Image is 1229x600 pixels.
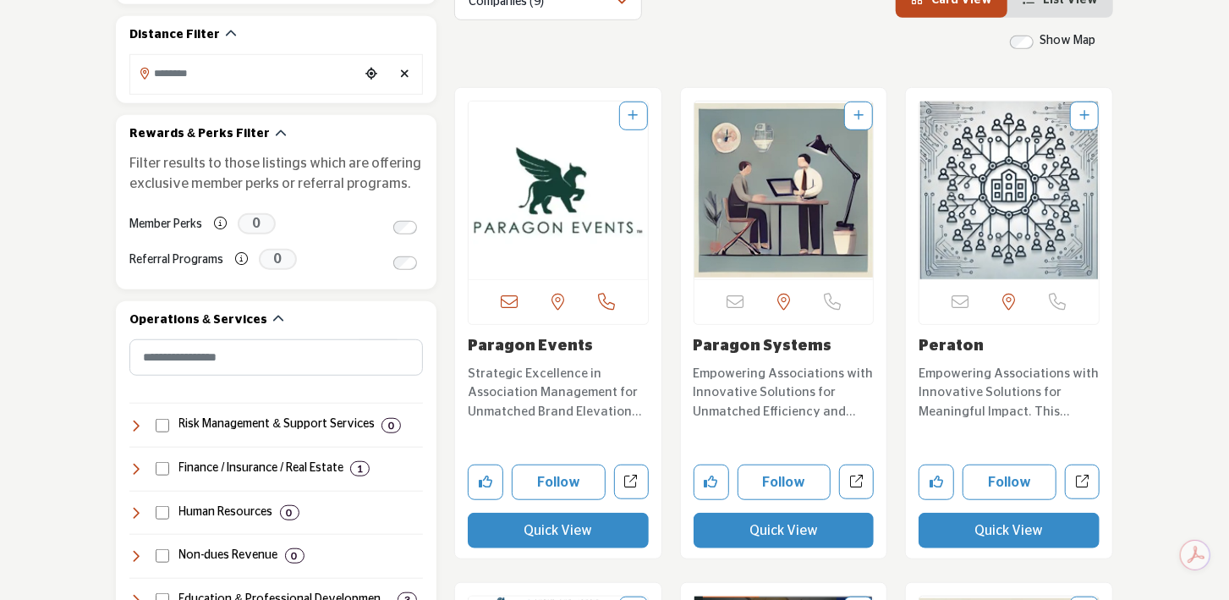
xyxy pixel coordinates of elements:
p: Empowering Associations with Innovative Solutions for Meaningful Impact. This distinguished enter... [919,365,1100,422]
div: 0 Results For Risk Management & Support Services [381,418,401,433]
img: Paragon Systems [694,102,874,279]
button: Like company [468,465,503,500]
div: Clear search location [392,57,418,93]
div: Choose your current location [359,57,384,93]
input: Switch to Member Perks [393,221,417,234]
a: Add To List [853,110,864,122]
h2: Rewards & Perks Filter [129,126,270,143]
h3: Peraton [919,338,1100,356]
a: Add To List [628,110,639,122]
label: Show Map [1040,32,1095,50]
button: Like company [919,465,954,500]
h4: Non-dues Revenue: Programs like affinity partnerships, sponsorships, and other revenue-generating... [179,548,278,564]
a: Open Listing in new tab [919,102,1099,279]
h2: Operations & Services [129,312,267,329]
span: 0 [259,249,297,270]
h3: Paragon Events [468,338,649,356]
a: Open Listing in new tab [694,102,874,279]
div: 0 Results For Human Resources [280,505,299,520]
span: 0 [238,213,276,234]
a: Strategic Excellence in Association Management for Unmatched Brand Elevation Operating within the... [468,361,649,422]
button: Quick View [694,513,875,548]
p: Strategic Excellence in Association Management for Unmatched Brand Elevation Operating within the... [468,365,649,422]
b: 1 [357,463,363,475]
input: Select Human Resources checkbox [156,506,169,520]
label: Referral Programs [129,245,223,275]
button: Follow [738,465,831,500]
img: Paragon Events [469,102,648,279]
input: Switch to Referral Programs [393,256,417,270]
a: Paragon Systems [694,339,832,354]
button: Quick View [468,513,649,548]
label: Member Perks [129,210,202,239]
h4: Risk Management & Support Services: Services for cancellation insurance and transportation soluti... [179,416,375,433]
h4: Finance / Insurance / Real Estate: Financial management, accounting, insurance, banking, payroll,... [179,460,344,477]
a: Peraton [919,339,984,354]
a: Open Listing in new tab [469,102,648,279]
a: Empowering Associations with Innovative Solutions for Unmatched Efficiency and Engagement. The co... [694,361,875,422]
input: Search Location [130,57,359,90]
a: Paragon Events [468,339,593,354]
button: Follow [963,465,1056,500]
a: Open paragon-events-association-management in new tab [614,465,649,499]
b: 0 [292,550,298,562]
b: 0 [287,507,293,519]
b: 0 [388,420,394,432]
img: Peraton [919,102,1099,279]
input: Select Non-dues Revenue checkbox [156,549,169,563]
a: Open peraton in new tab [1065,465,1100,499]
p: Filter results to those listings which are offering exclusive member perks or referral programs. [129,153,423,194]
h2: Distance Filter [129,27,220,44]
h3: Paragon Systems [694,338,875,356]
button: Quick View [919,513,1100,548]
input: Select Risk Management & Support Services checkbox [156,419,169,432]
a: Empowering Associations with Innovative Solutions for Meaningful Impact. This distinguished enter... [919,361,1100,422]
a: Open paragon-systems in new tab [839,465,874,499]
div: 0 Results For Non-dues Revenue [285,548,305,564]
h4: Human Resources: Services and solutions for employee management, benefits, recruiting, compliance... [179,504,273,521]
a: Add To List [1079,110,1089,122]
button: Like company [694,465,729,500]
input: Search Category [129,339,423,376]
button: Follow [512,465,606,500]
input: Select Finance / Insurance / Real Estate checkbox [156,462,169,476]
p: Empowering Associations with Innovative Solutions for Unmatched Efficiency and Engagement. The co... [694,365,875,422]
div: 1 Results For Finance / Insurance / Real Estate [350,461,370,476]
